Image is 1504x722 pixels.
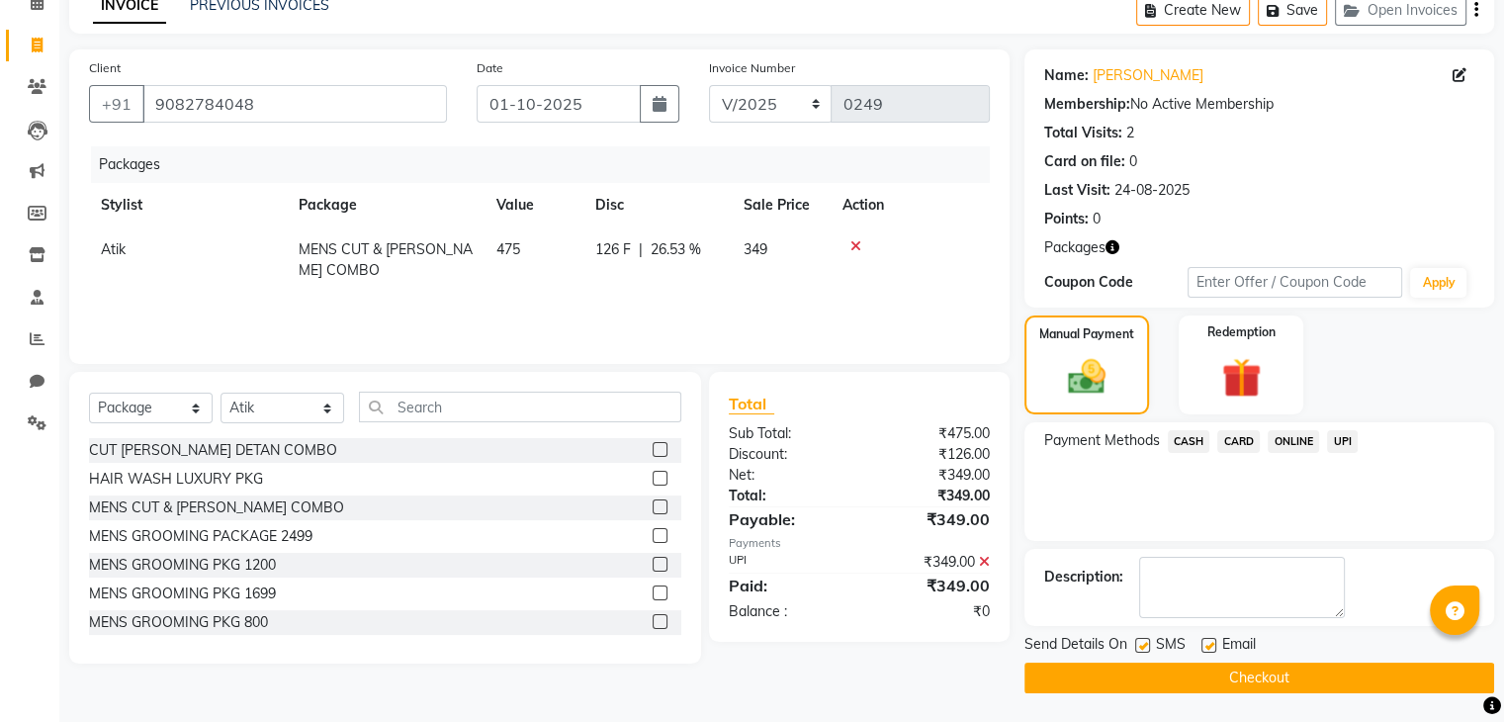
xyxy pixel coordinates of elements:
img: _gift.svg [1209,353,1274,403]
span: ONLINE [1268,430,1319,453]
div: MENS GROOMING PACKAGE 2499 [89,526,312,547]
th: Package [287,183,485,227]
div: ₹0 [859,601,1005,622]
div: Balance : [714,601,859,622]
th: Value [485,183,583,227]
div: 2 [1126,123,1134,143]
div: Total: [714,486,859,506]
label: Date [477,59,503,77]
div: MENS GROOMING PKG 800 [89,612,268,633]
label: Client [89,59,121,77]
div: Total Visits: [1044,123,1122,143]
span: Packages [1044,237,1106,258]
div: Paid: [714,574,859,597]
div: Coupon Code [1044,272,1188,293]
div: Last Visit: [1044,180,1110,201]
span: Email [1222,634,1256,659]
div: Name: [1044,65,1089,86]
div: Payable: [714,507,859,531]
span: Total [729,394,774,414]
div: MENS GROOMING PKG 1200 [89,555,276,576]
div: UPI [714,552,859,573]
span: Atik [101,240,126,258]
div: CUT [PERSON_NAME] DETAN COMBO [89,440,337,461]
div: Net: [714,465,859,486]
span: CASH [1168,430,1210,453]
div: MENS CUT & [PERSON_NAME] COMBO [89,497,344,518]
span: 475 [496,240,520,258]
button: Checkout [1024,663,1494,693]
div: ₹349.00 [859,552,1005,573]
div: Description: [1044,567,1123,587]
span: 126 F [595,239,631,260]
th: Sale Price [732,183,831,227]
div: Points: [1044,209,1089,229]
div: ₹349.00 [859,574,1005,597]
div: HAIR WASH LUXURY PKG [89,469,263,490]
span: CARD [1217,430,1260,453]
a: [PERSON_NAME] [1093,65,1203,86]
th: Stylist [89,183,287,227]
img: _cash.svg [1056,355,1117,399]
div: ₹126.00 [859,444,1005,465]
span: UPI [1327,430,1358,453]
div: Payments [729,535,990,552]
div: ₹349.00 [859,486,1005,506]
span: Payment Methods [1044,430,1160,451]
div: Discount: [714,444,859,465]
span: 349 [744,240,767,258]
div: ₹475.00 [859,423,1005,444]
div: 0 [1129,151,1137,172]
span: | [639,239,643,260]
span: MENS CUT & [PERSON_NAME] COMBO [299,240,473,279]
div: Membership: [1044,94,1130,115]
input: Search [359,392,681,422]
div: 24-08-2025 [1114,180,1190,201]
div: 0 [1093,209,1101,229]
div: ₹349.00 [859,465,1005,486]
label: Invoice Number [709,59,795,77]
span: Send Details On [1024,634,1127,659]
div: Card on file: [1044,151,1125,172]
span: SMS [1156,634,1186,659]
th: Disc [583,183,732,227]
div: MENS GROOMING PKG 1699 [89,584,276,604]
div: Sub Total: [714,423,859,444]
input: Search by Name/Mobile/Email/Code [142,85,447,123]
span: 26.53 % [651,239,701,260]
div: ₹349.00 [859,507,1005,531]
th: Action [831,183,990,227]
button: Apply [1410,268,1466,298]
div: Packages [91,146,1005,183]
div: No Active Membership [1044,94,1474,115]
label: Manual Payment [1039,325,1134,343]
button: +91 [89,85,144,123]
label: Redemption [1207,323,1276,341]
input: Enter Offer / Coupon Code [1188,267,1403,298]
